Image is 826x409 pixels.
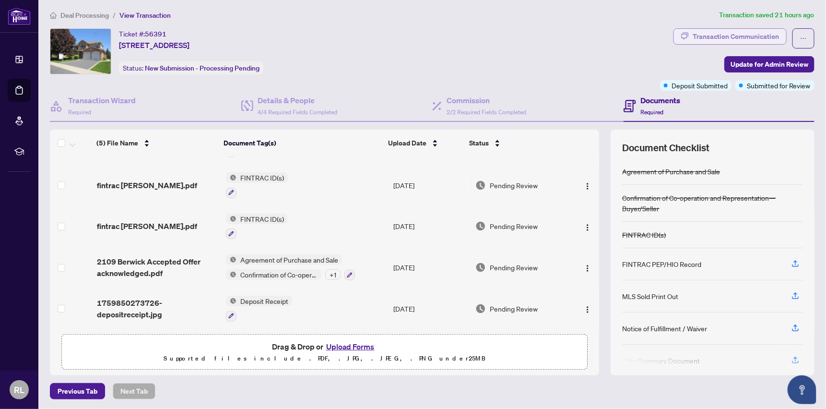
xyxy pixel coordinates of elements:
div: Ticket #: [119,28,166,39]
div: FINTRAC PEP/HIO Record [622,259,701,269]
button: Status IconAgreement of Purchase and SaleStatus IconConfirmation of Co-operation and Representati... [226,254,355,280]
div: FINTRAC ID(s) [622,229,666,240]
span: Previous Tab [58,384,97,399]
button: Logo [580,178,595,193]
div: MLS Sold Print Out [622,291,678,301]
h4: Commission [447,95,526,106]
button: Open asap [788,375,816,404]
div: Confirmation of Co-operation and Representation—Buyer/Seller [622,192,803,214]
button: Status IconDeposit Receipt [226,296,292,322]
img: Logo [584,265,591,272]
button: Logo [580,218,595,234]
span: 1759850273726-depositreceipt.jpg [97,297,218,320]
span: New Submission - Processing Pending [145,64,260,72]
span: Agreement of Purchase and Sale [236,254,342,265]
span: Document Checklist [622,141,709,155]
span: Pending Review [490,262,538,273]
span: Pending Review [490,303,538,314]
th: Upload Date [384,130,465,156]
span: Deposit Receipt [236,296,292,306]
button: Next Tab [113,383,155,399]
button: Previous Tab [50,383,105,399]
img: Status Icon [226,269,236,280]
span: Required [641,108,664,116]
img: Logo [584,224,591,231]
img: Status Icon [226,254,236,265]
button: Logo [580,260,595,275]
span: [STREET_ADDRESS] [119,39,189,51]
td: [DATE] [389,206,472,247]
div: Status: [119,61,263,74]
div: + 1 [325,269,341,280]
img: Status Icon [226,214,236,224]
img: Document Status [475,303,486,314]
span: Drag & Drop or [272,340,378,353]
h4: Documents [641,95,681,106]
span: (5) File Name [96,138,138,148]
img: Logo [584,306,591,313]
td: [DATE] [389,288,472,329]
span: Upload Date [388,138,426,148]
p: Supported files include .PDF, .JPG, .JPEG, .PNG under 25 MB [68,353,581,364]
span: Status [469,138,489,148]
th: Status [465,130,564,156]
div: Agreement of Purchase and Sale [622,166,720,177]
span: 56391 [145,30,166,38]
li: / [113,10,116,21]
img: IMG-40772937_1.jpg [50,29,111,74]
img: Document Status [475,262,486,273]
span: fintrac [PERSON_NAME].pdf [97,220,197,232]
span: fintrac [PERSON_NAME].pdf [97,180,197,191]
span: Drag & Drop orUpload FormsSupported files include .PDF, .JPG, .JPEG, .PNG under25MB [62,335,587,370]
button: Logo [580,301,595,316]
article: Transaction saved 21 hours ago [719,10,814,21]
button: Transaction Communication [673,28,787,45]
span: FINTRAC ID(s) [236,214,288,224]
span: FINTRAC ID(s) [236,172,288,183]
div: Transaction Communication [693,29,779,44]
span: Deal Processing [60,11,109,20]
span: Update for Admin Review [731,57,808,72]
th: (5) File Name [93,130,220,156]
span: Pending Review [490,221,538,231]
span: ellipsis [800,35,807,42]
span: Submitted for Review [747,80,811,91]
td: [DATE] [389,165,472,206]
td: [DATE] [389,247,472,288]
span: Pending Review [490,180,538,191]
span: RL [14,383,24,397]
img: Logo [584,182,591,190]
button: Status IconFINTRAC ID(s) [226,214,288,240]
span: View Transaction [119,11,171,20]
span: home [50,12,57,19]
th: Document Tag(s) [220,130,385,156]
img: logo [8,7,31,25]
div: Notice of Fulfillment / Waiver [622,323,707,334]
span: Deposit Submitted [672,80,728,91]
span: Confirmation of Co-operation and Representation—Buyer/Seller [236,269,321,280]
h4: Details & People [258,95,338,106]
button: Upload Forms [323,340,378,353]
span: Required [68,108,91,116]
img: Status Icon [226,296,236,306]
img: Document Status [475,180,486,191]
img: Status Icon [226,172,236,183]
span: 4/4 Required Fields Completed [258,108,338,116]
button: Update for Admin Review [724,56,814,72]
span: 2109 Berwick Accepted Offer acknowledged.pdf [97,256,218,279]
button: Status IconFINTRAC ID(s) [226,172,288,198]
img: Document Status [475,221,486,231]
span: 2/2 Required Fields Completed [447,108,526,116]
h4: Transaction Wizard [68,95,136,106]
